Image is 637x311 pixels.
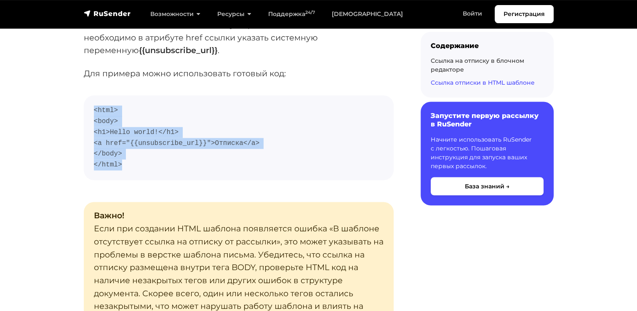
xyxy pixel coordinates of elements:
a: Ссылка на отписку в блочном редакторе [431,57,524,73]
a: [DEMOGRAPHIC_DATA] [323,5,411,23]
a: Запустите первую рассылку в RuSender Начните использовать RuSender с легкостью. Пошаговая инструк... [421,102,554,205]
h6: Запустите первую рассылку в RuSender [431,112,544,128]
a: Поддержка24/7 [260,5,323,23]
a: Возможности [142,5,209,23]
p: Для примера можно использовать готовый код: [84,67,394,80]
strong: Важно! [94,210,124,220]
sup: 24/7 [305,10,315,15]
a: Регистрация [495,5,554,23]
div: Содержание [431,42,544,50]
a: Ссылка отписки в HTML шаблоне [431,79,535,86]
p: Начните использовать RuSender с легкостью. Пошаговая инструкция для запуска ваших первых рассылок. [431,135,544,170]
img: RuSender [84,9,131,18]
p: Для добавления ссылки на отписку от рассылки в HTML шаблоне необходимо в атрибуте href ссылки ука... [84,18,394,57]
code: <html> <body> <h1>Hello world!</h1> <a href="{{unsubscribe_url}}">Отписка</a> </body> </html> [94,105,384,170]
button: База знаний → [431,177,544,195]
a: Войти [454,5,490,22]
strong: {{unsubscribe_url}} [139,45,218,55]
a: Ресурсы [209,5,260,23]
